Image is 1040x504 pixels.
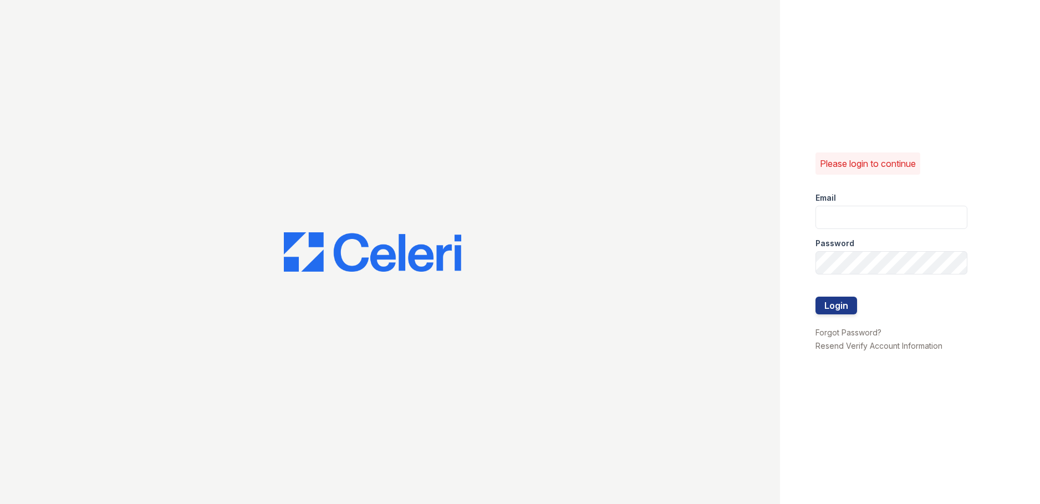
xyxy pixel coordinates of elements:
img: CE_Logo_Blue-a8612792a0a2168367f1c8372b55b34899dd931a85d93a1a3d3e32e68fde9ad4.png [284,232,461,272]
label: Email [815,192,836,203]
button: Login [815,297,857,314]
a: Resend Verify Account Information [815,341,942,350]
p: Please login to continue [820,157,916,170]
label: Password [815,238,854,249]
a: Forgot Password? [815,328,881,337]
